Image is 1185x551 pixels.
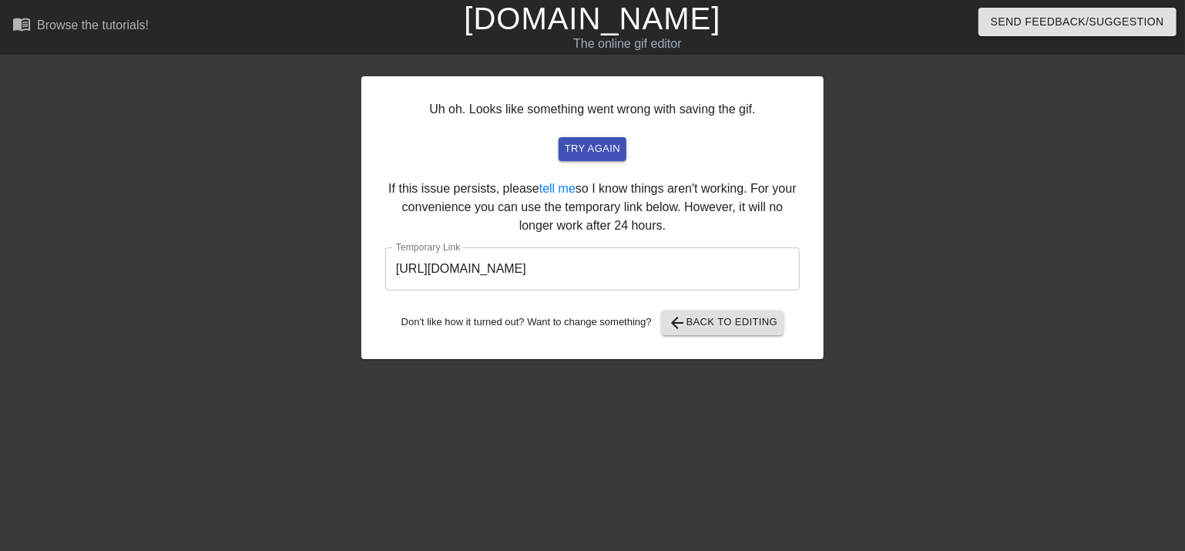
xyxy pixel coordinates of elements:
[37,18,149,32] div: Browse the tutorials!
[385,311,800,335] div: Don't like how it turned out? Want to change something?
[991,12,1164,32] span: Send Feedback/Suggestion
[12,15,149,39] a: Browse the tutorials!
[668,314,778,332] span: Back to Editing
[559,137,626,161] button: try again
[662,311,784,335] button: Back to Editing
[979,8,1177,36] button: Send Feedback/Suggestion
[539,182,576,195] a: tell me
[464,2,720,35] a: [DOMAIN_NAME]
[12,15,31,33] span: menu_book
[565,140,620,158] span: try again
[361,76,824,359] div: Uh oh. Looks like something went wrong with saving the gif. If this issue persists, please so I k...
[668,314,686,332] span: arrow_back
[403,35,853,53] div: The online gif editor
[385,247,800,291] input: bare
